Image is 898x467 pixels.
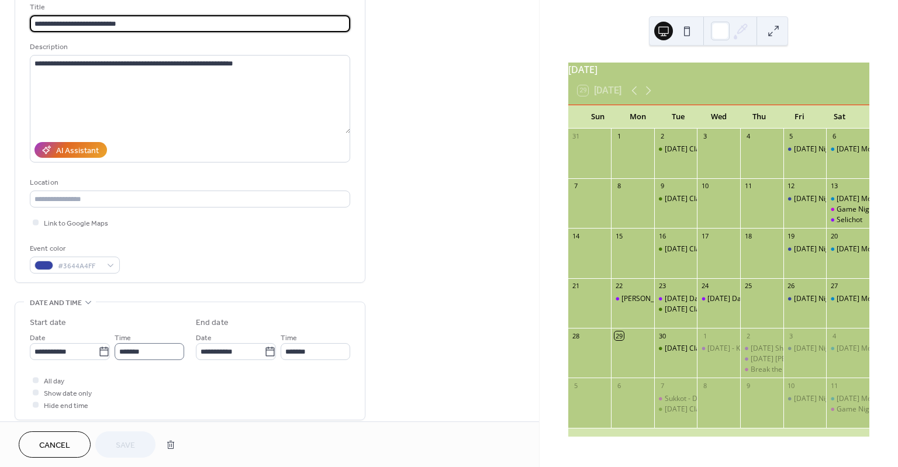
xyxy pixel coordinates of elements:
div: Erev Rosh Hashanah [611,294,654,304]
div: Thu [739,105,779,129]
div: Sukkot - Day 1 Shacharit [654,394,697,404]
div: [DATE] Day 2 [707,294,751,304]
div: Title [30,1,348,13]
div: Break the Fast [740,365,783,375]
span: Link to Google Maps [44,217,108,230]
span: Hide end time [44,400,88,412]
div: Saturday Morning Shabbat Service [826,344,869,354]
div: Game Night [837,205,876,215]
div: 2 [658,132,666,141]
div: 2 [744,331,752,340]
div: 28 [572,331,581,340]
div: 23 [658,282,666,290]
div: Rosh Hashanah Day 1 [654,294,697,304]
div: Sun [578,105,618,129]
button: Cancel [19,431,91,458]
div: Event color [30,243,118,255]
div: Tue [658,105,699,129]
div: 24 [700,282,709,290]
div: Friday Night Shabbat Service [783,394,827,404]
div: 5 [572,381,581,390]
div: 22 [614,282,623,290]
div: Saturday Morning Shabbat Service [826,394,869,404]
div: 5 [787,132,796,141]
div: 8 [614,182,623,191]
div: Friday Night Shabbat Service [783,244,827,254]
div: Saturday Morning Shabbat Service [826,244,869,254]
div: Tuesday Class with Rabbi Shapiro [654,344,697,354]
div: Location [30,177,348,189]
div: Sat [820,105,860,129]
div: Game Night [826,404,869,414]
div: 4 [744,132,752,141]
div: 6 [830,132,838,141]
span: Cancel [39,440,70,452]
div: [DATE] Night Shabbat Service [794,394,890,404]
div: 11 [830,381,838,390]
div: 10 [700,182,709,191]
div: [DATE] Class with [PERSON_NAME] [665,305,779,314]
div: [DATE] Class with [PERSON_NAME] [665,194,779,204]
div: 26 [787,282,796,290]
div: 19 [787,231,796,240]
div: Start date [30,317,66,329]
div: Yom Kippur Mincha and Neilah [740,354,783,364]
div: Yom Kippur - Kol Nidrei [697,344,740,354]
div: Yom Kippur Shacharit with Yizkor [740,344,783,354]
div: 12 [787,182,796,191]
div: Tuesday Class with Rabbi Shapiro [654,404,697,414]
div: 1 [700,331,709,340]
div: [PERSON_NAME][DATE] [621,294,699,304]
div: Game Night [837,404,876,414]
div: 4 [830,331,838,340]
div: [DATE] Night Shabbat Service [794,244,890,254]
div: Description [30,41,348,53]
span: Date [30,332,46,344]
div: [DATE] Night Shabbat Service [794,294,890,304]
div: Tuesday Class with Rabbi Shapiro [654,305,697,314]
div: [DATE] [568,63,869,77]
div: Tuesday Class with Rabbi Shapiro [654,144,697,154]
div: Friday Night Shabbat Service [783,144,827,154]
div: Break the Fast [751,365,797,375]
div: 9 [744,381,752,390]
span: Time [281,332,297,344]
div: Fri [779,105,820,129]
div: 11 [744,182,752,191]
div: 7 [572,182,581,191]
span: Date and time [30,297,82,309]
div: Sukkot - Day 1 Shacharit [665,394,744,404]
div: Mon [618,105,658,129]
div: Wed [699,105,739,129]
div: Saturday Morning Shabbat Service [826,194,869,204]
div: [DATE] Class with [PERSON_NAME] [665,404,779,414]
div: 27 [830,282,838,290]
div: Tuesday Class with Rabbi Shapiro [654,244,697,254]
div: 30 [658,331,666,340]
div: Friday Night Shabbat Service [783,344,827,354]
div: Rosh Hashanah Day 2 [697,294,740,304]
div: 17 [700,231,709,240]
div: [DATE] - Kol Nidrei [707,344,768,354]
div: [DATE] Night Shabbat Service [794,194,890,204]
div: 10 [787,381,796,390]
div: Saturday Morning Shabbat Service [826,144,869,154]
div: Tuesday Class with Rabbi Shapiro [654,194,697,204]
div: 1 [614,132,623,141]
div: 13 [830,182,838,191]
div: 3 [700,132,709,141]
div: Selichot [826,215,869,225]
div: 20 [830,231,838,240]
div: 15 [614,231,623,240]
div: [DATE] Night Shabbat Service [794,144,890,154]
div: Game Night [826,205,869,215]
div: End date [196,317,229,329]
div: [DATE] Class with [PERSON_NAME] [665,344,779,354]
div: 16 [658,231,666,240]
span: All day [44,375,64,388]
div: AI Assistant [56,145,99,157]
div: Friday Night Shabbat Service [783,194,827,204]
span: Show date only [44,388,92,400]
span: Date [196,332,212,344]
